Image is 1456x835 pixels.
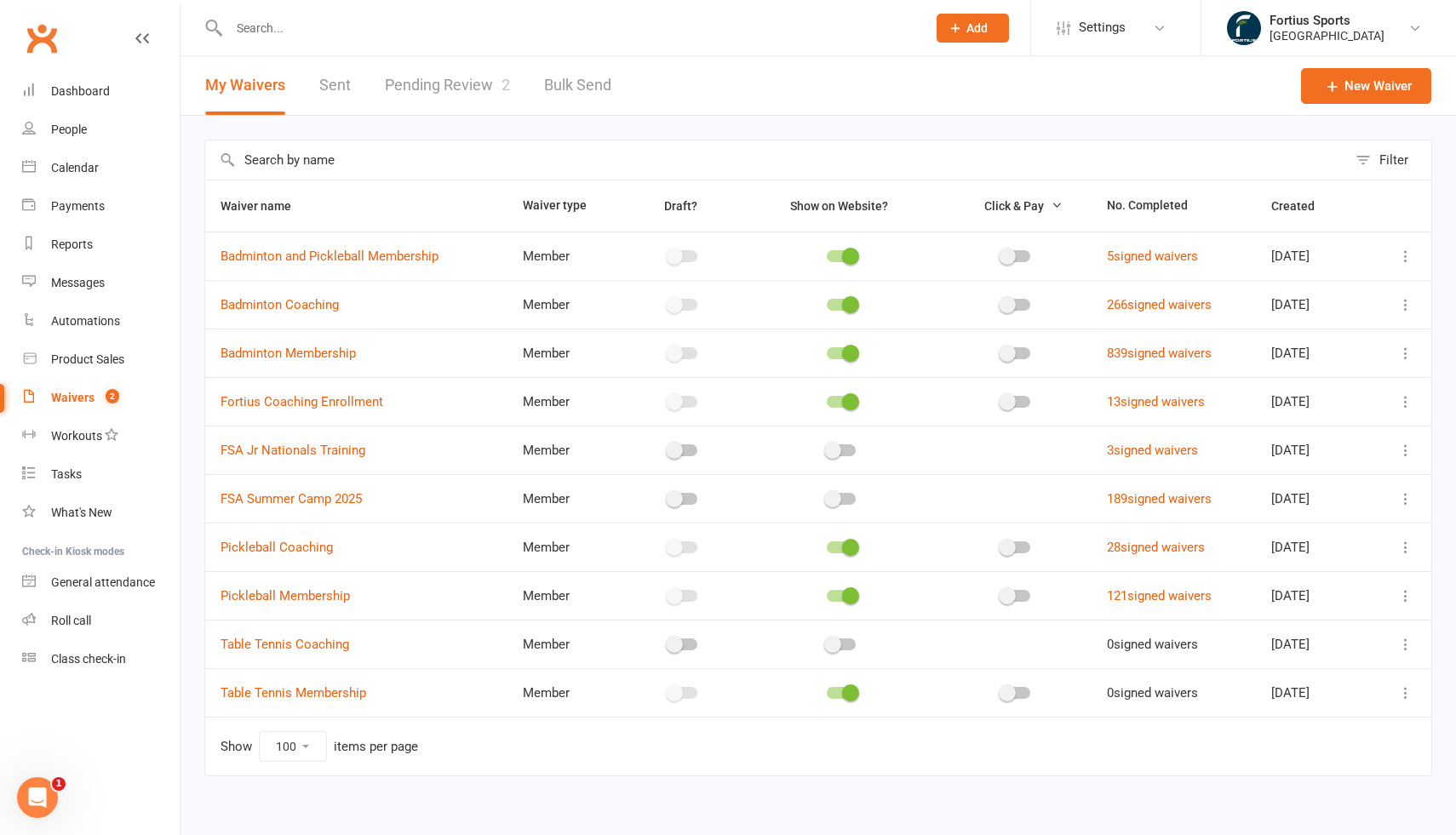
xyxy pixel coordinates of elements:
[51,276,105,289] div: Messages
[966,21,988,35] span: Add
[507,571,622,620] td: Member
[22,111,180,149] a: People
[1256,668,1369,717] td: [DATE]
[507,329,622,377] td: Member
[507,474,622,523] td: Member
[1270,13,1384,28] div: Fortius Sports
[1271,199,1333,213] span: Created
[17,777,58,818] iframe: Intercom live chat
[22,226,180,264] a: Reports
[221,297,339,312] a: Badminton Coaching
[22,455,180,494] a: Tasks
[22,302,180,340] a: Automations
[1379,150,1408,170] div: Filter
[51,652,126,666] div: Class check-in
[502,76,510,94] span: 2
[221,588,350,603] a: Pickleball Membership
[1256,329,1369,377] td: [DATE]
[1256,426,1369,474] td: [DATE]
[51,314,120,328] div: Automations
[20,17,63,60] a: Clubworx
[969,196,1063,216] button: Click & Pay
[221,443,365,458] a: FSA Jr Nationals Training
[1107,491,1212,506] a: 189signed waivers
[1107,685,1198,701] span: 0 signed waivers
[51,199,105,213] div: Payments
[221,685,366,701] a: Table Tennis Membership
[51,575,155,589] div: General attendance
[507,280,622,329] td: Member
[1347,140,1431,180] button: Filter
[22,264,180,302] a: Messages
[51,161,99,174] div: Calendar
[51,352,124,366] div: Product Sales
[1256,377,1369,426] td: [DATE]
[51,506,112,519] div: What's New
[319,56,351,115] a: Sent
[221,491,362,506] a: FSA Summer Camp 2025
[1107,346,1212,361] a: 839signed waivers
[507,523,622,571] td: Member
[1256,571,1369,620] td: [DATE]
[22,340,180,379] a: Product Sales
[507,232,622,280] td: Member
[221,249,439,264] a: Badminton and Pickleball Membership
[937,14,1009,43] button: Add
[224,16,914,40] input: Search...
[22,187,180,226] a: Payments
[1107,249,1198,264] a: 5signed waivers
[1256,620,1369,668] td: [DATE]
[649,196,716,216] button: Draft?
[507,620,622,668] td: Member
[984,199,1044,213] span: Click & Pay
[221,346,356,361] a: Badminton Membership
[334,740,418,754] div: items per page
[221,731,418,762] div: Show
[51,84,110,98] div: Dashboard
[221,394,383,409] a: Fortius Coaching Enrollment
[22,379,180,417] a: Waivers 2
[52,777,66,791] span: 1
[775,196,907,216] button: Show on Website?
[22,494,180,532] a: What's New
[507,668,622,717] td: Member
[1107,588,1212,603] a: 121signed waivers
[106,389,119,403] span: 2
[22,417,180,455] a: Workouts
[1301,68,1431,104] a: New Waiver
[1107,394,1205,409] a: 13signed waivers
[1079,9,1126,47] span: Settings
[1107,443,1198,458] a: 3signed waivers
[1256,280,1369,329] td: [DATE]
[1107,637,1198,652] span: 0 signed waivers
[51,467,82,481] div: Tasks
[51,429,102,443] div: Workouts
[221,540,333,555] a: Pickleball Coaching
[1256,232,1369,280] td: [DATE]
[205,140,1347,180] input: Search by name
[1107,297,1212,312] a: 266signed waivers
[51,123,87,136] div: People
[22,602,180,640] a: Roll call
[22,563,180,602] a: General attendance kiosk mode
[664,199,697,213] span: Draft?
[507,426,622,474] td: Member
[221,196,310,216] button: Waiver name
[507,180,622,232] th: Waiver type
[1270,28,1384,43] div: [GEOGRAPHIC_DATA]
[1107,540,1205,555] a: 28signed waivers
[22,640,180,678] a: Class kiosk mode
[1271,196,1333,216] button: Created
[1092,180,1257,232] th: No. Completed
[22,149,180,187] a: Calendar
[51,614,91,627] div: Roll call
[51,391,95,404] div: Waivers
[385,56,510,115] a: Pending Review2
[790,199,888,213] span: Show on Website?
[205,56,285,115] button: My Waivers
[51,237,93,251] div: Reports
[544,56,611,115] a: Bulk Send
[1227,11,1261,45] img: thumb_image1743802567.png
[22,72,180,111] a: Dashboard
[1256,523,1369,571] td: [DATE]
